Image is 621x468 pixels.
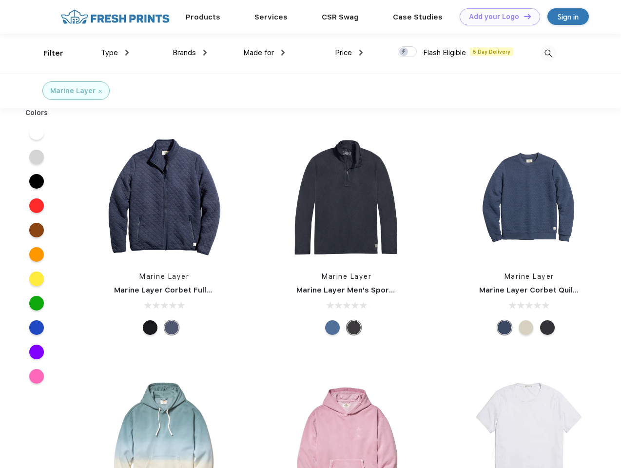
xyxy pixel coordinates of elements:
[296,286,438,294] a: Marine Layer Men's Sport Quarter Zip
[282,132,411,262] img: func=resize&h=266
[325,320,340,335] div: Deep Denim
[505,273,554,280] a: Marine Layer
[186,13,220,21] a: Products
[558,11,579,22] div: Sign in
[254,13,288,21] a: Services
[547,8,589,25] a: Sign in
[470,47,513,56] span: 5 Day Delivery
[125,50,129,56] img: dropdown.png
[101,48,118,57] span: Type
[139,273,189,280] a: Marine Layer
[99,132,229,262] img: func=resize&h=266
[359,50,363,56] img: dropdown.png
[18,108,56,118] div: Colors
[519,320,533,335] div: Oat Heather
[540,320,555,335] div: Charcoal
[322,273,371,280] a: Marine Layer
[540,45,556,61] img: desktop_search.svg
[164,320,179,335] div: Navy
[43,48,63,59] div: Filter
[465,132,594,262] img: func=resize&h=266
[322,13,359,21] a: CSR Swag
[497,320,512,335] div: Navy Heather
[98,90,102,93] img: filter_cancel.svg
[203,50,207,56] img: dropdown.png
[114,286,249,294] a: Marine Layer Corbet Full-Zip Jacket
[50,86,96,96] div: Marine Layer
[243,48,274,57] span: Made for
[173,48,196,57] span: Brands
[423,48,466,57] span: Flash Eligible
[469,13,519,21] div: Add your Logo
[335,48,352,57] span: Price
[58,8,173,25] img: fo%20logo%202.webp
[524,14,531,19] img: DT
[143,320,157,335] div: Black
[281,50,285,56] img: dropdown.png
[347,320,361,335] div: Charcoal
